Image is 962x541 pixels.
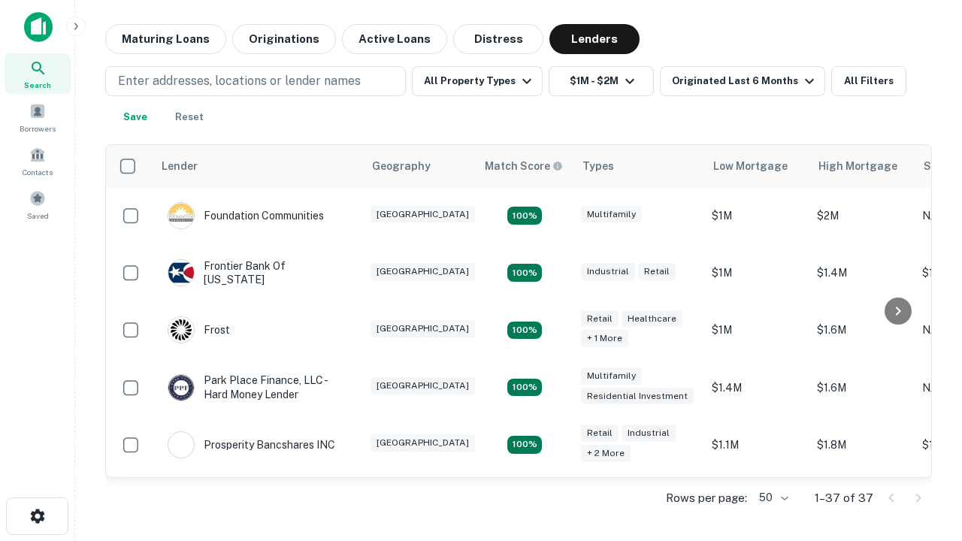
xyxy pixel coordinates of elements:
[704,187,809,244] td: $1M
[342,24,447,54] button: Active Loans
[372,157,431,175] div: Geography
[549,66,654,96] button: $1M - $2M
[20,122,56,134] span: Borrowers
[704,473,809,530] td: $1.2M
[168,202,324,229] div: Foundation Communities
[507,264,542,282] div: Matching Properties: 4, hasApolloMatch: undefined
[581,310,619,328] div: Retail
[704,145,809,187] th: Low Mortgage
[412,66,543,96] button: All Property Types
[581,330,628,347] div: + 1 more
[573,145,704,187] th: Types
[485,158,560,174] h6: Match Score
[168,203,194,228] img: picture
[5,53,71,94] a: Search
[24,12,53,42] img: capitalize-icon.png
[672,72,818,90] div: Originated Last 6 Months
[168,260,194,286] img: picture
[704,301,809,358] td: $1M
[232,24,336,54] button: Originations
[453,24,543,54] button: Distress
[168,317,194,343] img: picture
[363,145,476,187] th: Geography
[165,102,213,132] button: Reset
[704,358,809,416] td: $1.4M
[153,145,363,187] th: Lender
[507,322,542,340] div: Matching Properties: 5, hasApolloMatch: undefined
[581,263,635,280] div: Industrial
[753,487,791,509] div: 50
[581,388,694,405] div: Residential Investment
[887,373,962,445] iframe: Chat Widget
[507,379,542,397] div: Matching Properties: 4, hasApolloMatch: undefined
[162,157,198,175] div: Lender
[168,431,335,458] div: Prosperity Bancshares INC
[507,436,542,454] div: Matching Properties: 7, hasApolloMatch: undefined
[704,244,809,301] td: $1M
[818,157,897,175] div: High Mortgage
[168,432,194,458] img: picture
[660,66,825,96] button: Originated Last 6 Months
[168,373,348,400] div: Park Place Finance, LLC - Hard Money Lender
[507,207,542,225] div: Matching Properties: 4, hasApolloMatch: undefined
[809,416,915,473] td: $1.8M
[622,310,682,328] div: Healthcare
[371,320,475,337] div: [GEOGRAPHIC_DATA]
[371,263,475,280] div: [GEOGRAPHIC_DATA]
[831,66,906,96] button: All Filters
[111,102,159,132] button: Save your search to get updates of matches that match your search criteria.
[476,145,573,187] th: Capitalize uses an advanced AI algorithm to match your search with the best lender. The match sco...
[5,97,71,138] a: Borrowers
[5,184,71,225] a: Saved
[371,377,475,394] div: [GEOGRAPHIC_DATA]
[118,72,361,90] p: Enter addresses, locations or lender names
[27,210,49,222] span: Saved
[809,187,915,244] td: $2M
[713,157,788,175] div: Low Mortgage
[23,166,53,178] span: Contacts
[809,244,915,301] td: $1.4M
[809,301,915,358] td: $1.6M
[582,157,614,175] div: Types
[809,145,915,187] th: High Mortgage
[549,24,640,54] button: Lenders
[485,158,563,174] div: Capitalize uses an advanced AI algorithm to match your search with the best lender. The match sco...
[24,79,51,91] span: Search
[666,489,747,507] p: Rows per page:
[815,489,873,507] p: 1–37 of 37
[581,367,642,385] div: Multifamily
[809,473,915,530] td: $1.2M
[581,445,631,462] div: + 2 more
[5,141,71,181] a: Contacts
[168,375,194,400] img: picture
[168,259,348,286] div: Frontier Bank Of [US_STATE]
[622,425,676,442] div: Industrial
[371,434,475,452] div: [GEOGRAPHIC_DATA]
[809,358,915,416] td: $1.6M
[704,416,809,473] td: $1.1M
[638,263,676,280] div: Retail
[581,206,642,223] div: Multifamily
[581,425,619,442] div: Retail
[168,316,230,343] div: Frost
[105,24,226,54] button: Maturing Loans
[371,206,475,223] div: [GEOGRAPHIC_DATA]
[105,66,406,96] button: Enter addresses, locations or lender names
